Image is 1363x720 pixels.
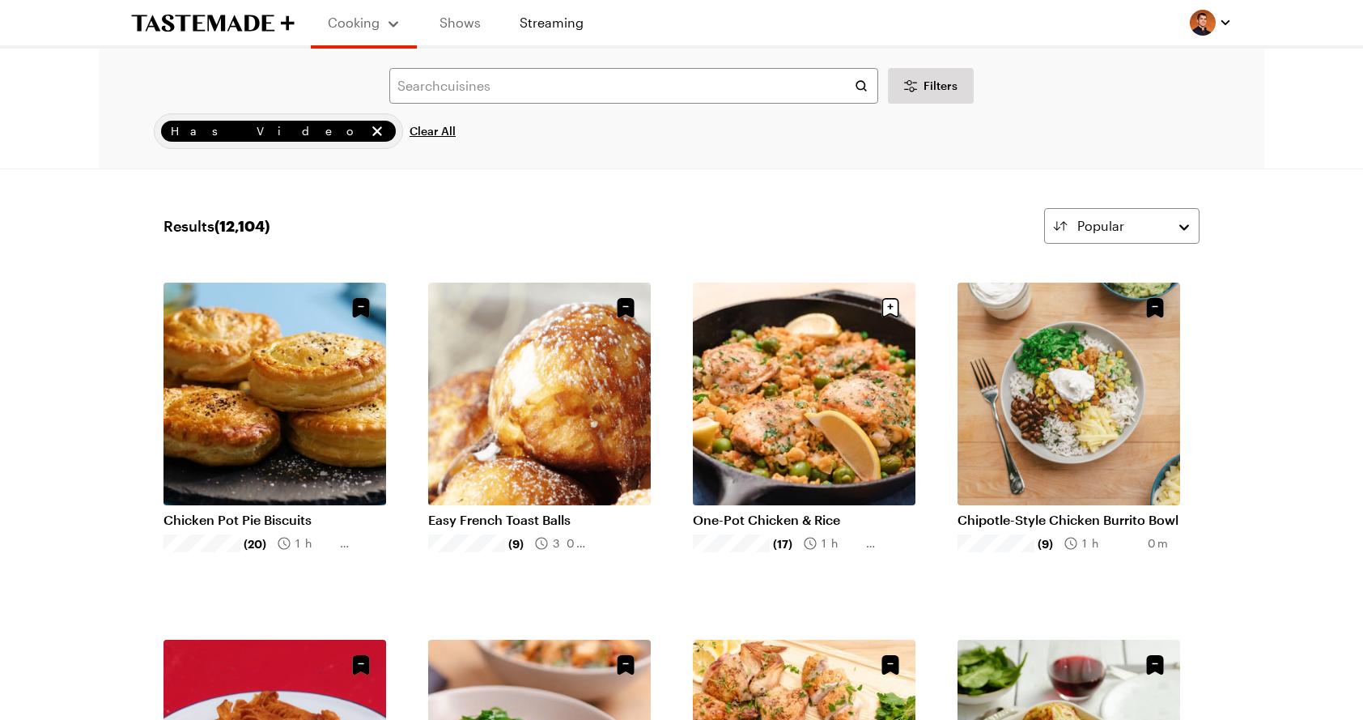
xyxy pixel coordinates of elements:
[327,6,401,39] button: Cooking
[428,512,651,528] a: Easy French Toast Balls
[610,292,641,323] button: Unsave Recipe
[328,15,380,30] span: Cooking
[924,78,957,94] span: Filters
[1190,10,1232,36] button: Profile picture
[875,650,906,680] button: Unsave Recipe
[163,512,386,528] a: Chicken Pot Pie Biscuits
[410,123,456,139] span: Clear All
[1140,292,1170,323] button: Unsave Recipe
[410,113,456,149] button: Clear All
[875,292,906,323] button: Save recipe
[214,217,270,235] span: ( 12,104 )
[693,512,915,528] a: One-Pot Chicken & Rice
[888,68,974,104] button: Desktop filters
[610,650,641,680] button: Unsave Recipe
[1044,208,1200,244] button: Popular
[163,215,270,237] span: Results
[957,512,1180,528] a: Chipotle-Style Chicken Burrito Bowl
[131,14,295,32] a: To Tastemade Home Page
[368,122,386,140] button: remove Has Video
[1190,10,1216,36] img: Profile picture
[171,122,365,140] span: Has Video
[346,292,376,323] button: Unsave Recipe
[1140,650,1170,680] button: Unsave Recipe
[1077,216,1124,236] span: Popular
[346,650,376,680] button: Unsave Recipe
